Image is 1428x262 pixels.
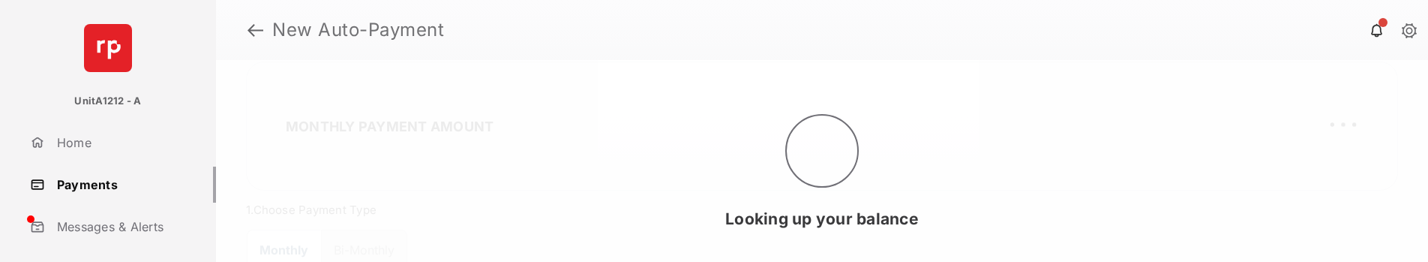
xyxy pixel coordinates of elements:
a: Payments [24,167,216,203]
p: UnitA1212 - A [74,94,141,109]
span: Looking up your balance [725,209,919,228]
a: Messages & Alerts [24,209,216,245]
img: svg+xml;base64,PHN2ZyB4bWxucz0iaHR0cDovL3d3dy53My5vcmcvMjAwMC9zdmciIHdpZHRoPSI2NCIgaGVpZ2h0PSI2NC... [84,24,132,72]
a: Home [24,125,216,161]
strong: New Auto-Payment [272,21,444,39]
